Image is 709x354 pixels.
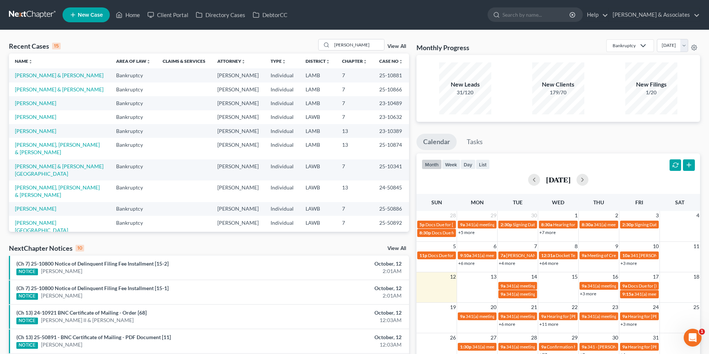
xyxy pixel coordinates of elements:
[460,314,465,319] span: 9a
[15,220,68,233] a: [PERSON_NAME][GEOGRAPHIC_DATA]
[432,230,493,236] span: Docs Due for [PERSON_NAME]
[116,58,151,64] a: Area of Lawunfold_more
[110,124,157,138] td: Bankruptcy
[278,341,402,348] div: 12:03AM
[472,344,584,350] span: 341(a) meeting for [PERSON_NAME] & [PERSON_NAME]
[541,314,546,319] span: 9a
[696,211,700,220] span: 4
[684,329,702,347] iframe: Intercom live chat
[582,283,587,289] span: 9a
[539,321,558,327] a: +11 more
[16,293,38,300] div: NOTICE
[265,216,300,237] td: Individual
[693,272,700,281] span: 18
[449,303,457,312] span: 19
[574,211,578,220] span: 1
[625,89,677,96] div: 1/20
[571,303,578,312] span: 22
[16,309,147,316] a: (Ch 13) 24-10921 BNC Certificate of Mailing - Order [68]
[78,12,103,18] span: New Case
[460,222,465,227] span: 9a
[373,181,409,202] td: 24-50845
[490,211,497,220] span: 29
[282,59,286,64] i: unfold_more
[373,202,409,216] td: 25-50886
[306,58,330,64] a: Districtunfold_more
[387,44,406,49] a: View All
[490,272,497,281] span: 13
[506,291,578,297] span: 341(a) meeting for [PERSON_NAME]
[265,159,300,181] td: Individual
[472,253,544,258] span: 341(a) meeting for [PERSON_NAME]
[110,110,157,124] td: Bankruptcy
[336,110,373,124] td: 7
[532,89,584,96] div: 179/70
[501,222,512,227] span: 2:30p
[582,344,587,350] span: 9a
[9,42,61,51] div: Recent Cases
[363,59,367,64] i: unfold_more
[278,316,402,324] div: 12:03AM
[265,138,300,159] td: Individual
[620,260,637,266] a: +3 more
[336,216,373,237] td: 7
[241,59,246,64] i: unfold_more
[16,285,169,291] a: (Ch 7) 25-10800 Notice of Delinquent Filing Fee Installment [15-1]
[9,244,84,253] div: NextChapter Notices
[506,283,578,289] span: 341(a) meeting for [PERSON_NAME]
[265,68,300,82] td: Individual
[300,159,336,181] td: LAWB
[501,314,505,319] span: 9a
[530,272,538,281] span: 14
[373,138,409,159] td: 25-10874
[460,344,472,350] span: 1:30p
[300,216,336,237] td: LAWB
[28,59,33,64] i: unfold_more
[265,124,300,138] td: Individual
[146,59,151,64] i: unfold_more
[52,43,61,49] div: 15
[582,222,593,227] span: 8:30a
[458,260,475,266] a: +6 more
[583,8,608,22] a: Help
[593,199,604,205] span: Thu
[249,8,291,22] a: DebtorCC
[652,242,660,251] span: 10
[625,80,677,89] div: New Filings
[499,321,515,327] a: +6 more
[211,96,265,110] td: [PERSON_NAME]
[300,96,336,110] td: LAMB
[300,110,336,124] td: LAWB
[458,230,475,235] a: +5 more
[300,138,336,159] td: LAMB
[110,138,157,159] td: Bankruptcy
[614,242,619,251] span: 9
[211,159,265,181] td: [PERSON_NAME]
[15,142,100,155] a: [PERSON_NAME], [PERSON_NAME] & [PERSON_NAME]
[15,205,56,212] a: [PERSON_NAME]
[513,199,523,205] span: Tue
[582,253,587,258] span: 9a
[594,222,665,227] span: 341(a) meeting for [PERSON_NAME]
[622,314,627,319] span: 9a
[587,283,659,289] span: 341(a) meeting for [PERSON_NAME]
[110,96,157,110] td: Bankruptcy
[532,80,584,89] div: New Clients
[490,333,497,342] span: 27
[144,8,192,22] a: Client Portal
[622,291,633,297] span: 9:15a
[336,124,373,138] td: 13
[342,58,367,64] a: Chapterunfold_more
[675,199,684,205] span: Sat
[332,39,384,50] input: Search by name...
[501,291,505,297] span: 9a
[425,222,526,227] span: Docs Due for [PERSON_NAME] & [PERSON_NAME]
[574,242,578,251] span: 8
[379,58,403,64] a: Case Nounfold_more
[300,82,336,96] td: LAMB
[300,124,336,138] td: LAMB
[76,245,84,251] div: 10
[16,334,171,340] a: (Ch 13) 25-50891 - BNC Certificate of Mailing - PDF Document [11]
[587,314,659,319] span: 341(a) meeting for [PERSON_NAME]
[15,184,100,198] a: [PERSON_NAME], [PERSON_NAME] & [PERSON_NAME]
